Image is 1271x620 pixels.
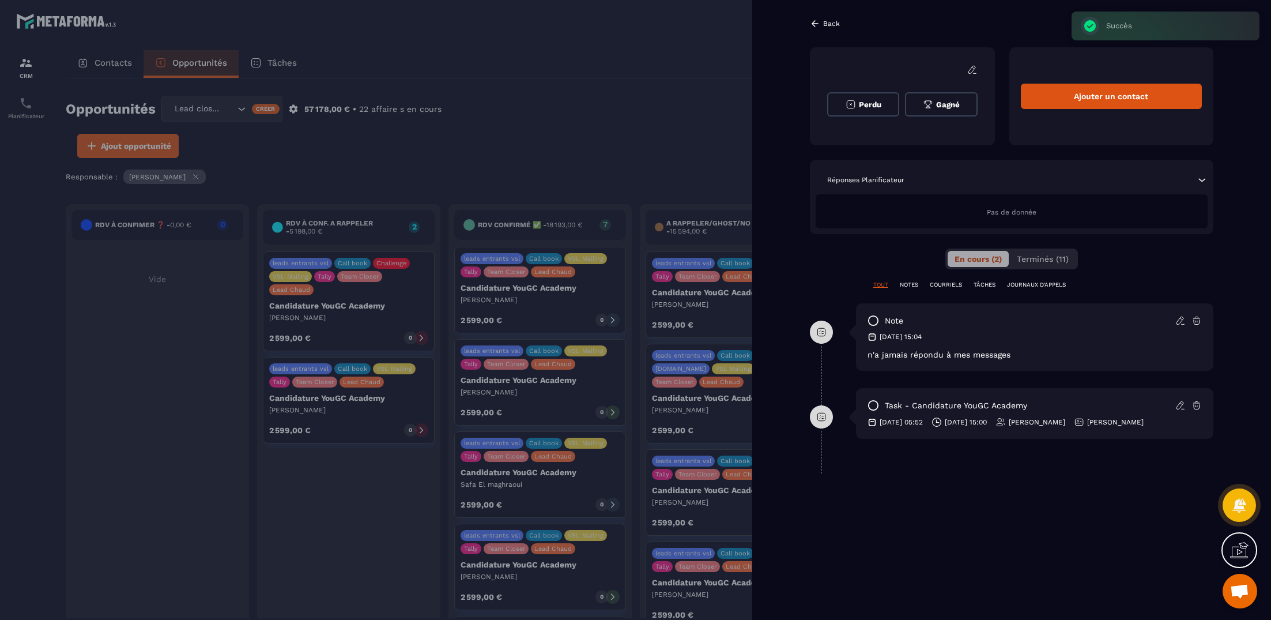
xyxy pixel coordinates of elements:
[1021,84,1202,109] div: Ajouter un contact
[1007,281,1066,289] p: JOURNAUX D'APPELS
[905,92,977,117] button: Gagné
[859,100,881,109] span: Perdu
[948,251,1009,267] button: En cours (2)
[1087,418,1144,427] p: [PERSON_NAME]
[930,281,962,289] p: COURRIELS
[827,92,899,117] button: Perdu
[936,100,960,109] span: Gagné
[885,400,1027,411] p: task - Candidature YouGC Academy
[974,281,995,289] p: TÂCHES
[873,281,888,289] p: TOUT
[1009,418,1065,427] p: [PERSON_NAME]
[955,254,1002,264] span: En cours (2)
[885,315,903,326] p: note
[1017,254,1069,264] span: Terminés (11)
[1223,574,1257,608] div: Ouvrir le chat
[880,418,923,427] p: [DATE] 05:52
[880,332,922,341] p: [DATE] 15:04
[900,281,918,289] p: NOTES
[987,208,1036,216] span: Pas de donnée
[827,175,904,185] p: Réponses Planificateur
[868,350,1202,359] p: n'a jamais répondu à mes messages
[1010,251,1076,267] button: Terminés (11)
[945,418,987,427] p: [DATE] 15:00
